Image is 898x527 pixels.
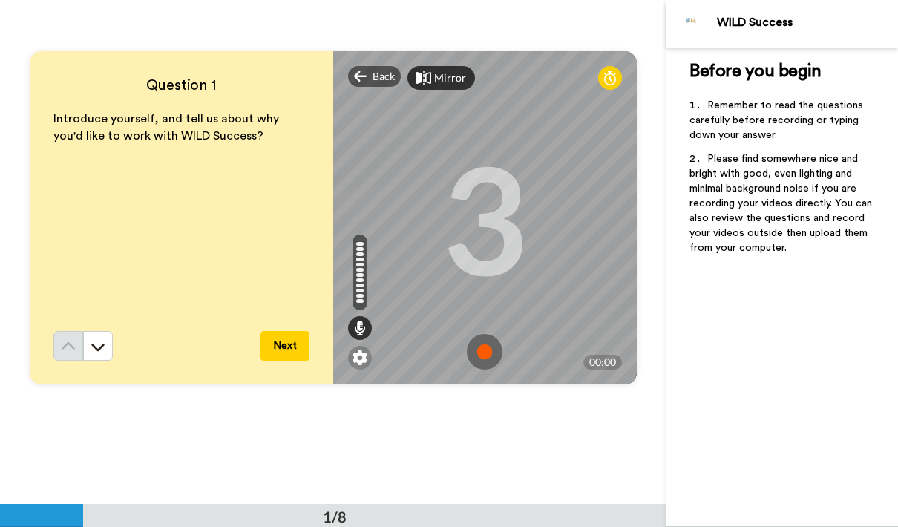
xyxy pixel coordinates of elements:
[689,62,821,80] span: Before you begin
[53,75,309,96] h4: Question 1
[299,506,370,527] div: 1/8
[260,331,309,361] button: Next
[674,6,709,42] img: Profile Image
[689,100,866,140] span: Remember to read the questions carefully before recording or typing down your answer.
[53,113,282,142] span: Introduce yourself, and tell us about why you'd like to work with WILD Success?
[434,71,466,85] div: Mirror
[442,163,528,274] div: 3
[348,66,402,87] div: Back
[467,334,502,370] img: ic_record_start.svg
[353,350,367,365] img: ic_gear.svg
[373,69,395,84] span: Back
[583,355,622,370] div: 00:00
[689,154,875,253] span: Please find somewhere nice and bright with good, even lighting and minimal background noise if yo...
[717,16,897,30] div: WILD Success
